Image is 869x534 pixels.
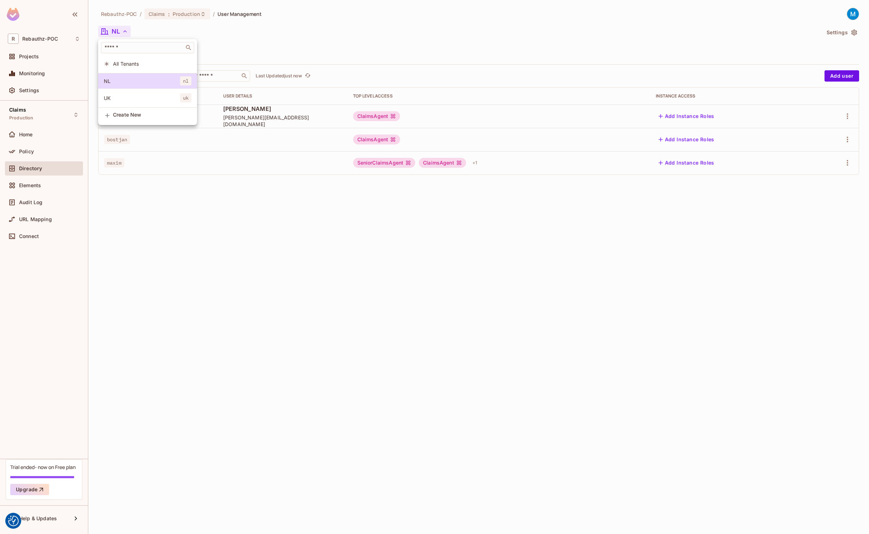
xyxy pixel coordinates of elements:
[180,93,191,102] span: uk
[8,516,19,526] button: Consent Preferences
[113,112,191,118] span: Create New
[98,73,197,89] div: Show only users with a role in this tenant: NL
[113,60,191,67] span: All Tenants
[8,516,19,526] img: Revisit consent button
[180,76,191,85] span: nl
[104,78,180,84] span: NL
[104,95,180,101] span: UK
[98,90,197,106] div: Show only users with a role in this tenant: UK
